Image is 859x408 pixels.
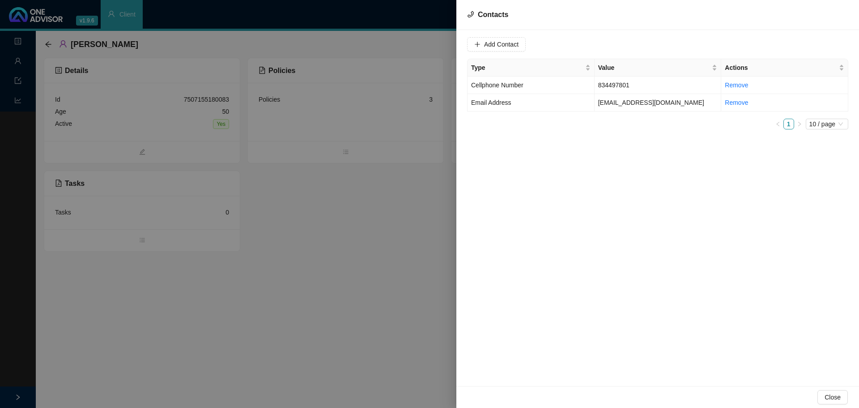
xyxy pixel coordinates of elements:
span: Close [825,392,841,402]
li: Next Page [794,119,805,129]
li: 1 [783,119,794,129]
span: Email Address [471,99,511,106]
span: plus [474,41,481,47]
span: Type [471,63,583,73]
th: Actions [721,59,848,77]
span: Cellphone Number [471,82,523,89]
div: Page Size [806,119,848,129]
span: Value [598,63,710,73]
td: [EMAIL_ADDRESS][DOMAIN_NAME] [595,94,722,112]
button: right [794,119,805,129]
button: left [773,119,783,129]
span: left [775,121,781,127]
a: Remove [725,99,748,106]
span: Add Contact [484,39,519,49]
span: Actions [725,63,837,73]
span: Contacts [478,11,508,18]
a: 1 [784,119,794,129]
span: 10 / page [809,119,845,129]
a: Remove [725,82,748,89]
button: Close [817,390,848,404]
th: Value [595,59,722,77]
th: Type [468,59,595,77]
span: phone [467,11,474,18]
button: Add Contact [467,37,526,52]
span: right [797,121,802,127]
td: 834497801 [595,77,722,94]
li: Previous Page [773,119,783,129]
